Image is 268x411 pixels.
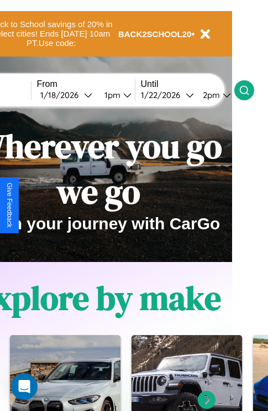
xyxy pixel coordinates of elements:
button: 1pm [96,89,135,101]
label: From [37,79,135,89]
b: BACK2SCHOOL20 [118,29,192,39]
button: 1/18/2026 [37,89,96,101]
div: 2pm [197,90,223,100]
button: 2pm [194,89,234,101]
div: 1 / 22 / 2026 [141,90,186,100]
div: Open Intercom Messenger [11,373,38,400]
div: Give Feedback [6,183,13,228]
label: Until [141,79,234,89]
div: 1pm [99,90,123,100]
div: 1 / 18 / 2026 [40,90,84,100]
